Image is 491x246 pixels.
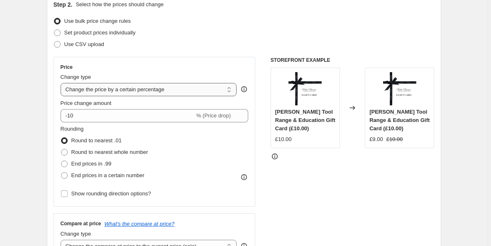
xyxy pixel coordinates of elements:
span: End prices in a certain number [71,172,144,178]
span: Show rounding direction options? [71,190,151,197]
img: 1_80x.png [383,72,416,105]
span: Round to nearest whole number [71,149,148,155]
h2: Step 2. [54,0,73,9]
span: Set product prices individually [64,29,136,36]
h3: Compare at price [61,220,101,227]
strike: £10.00 [386,135,403,144]
span: Use bulk price change rules [64,18,131,24]
span: [PERSON_NAME] Tool Range & Education Gift Card (£10.00) [275,109,335,132]
h6: STOREFRONT EXAMPLE [271,57,435,63]
span: End prices in .99 [71,161,112,167]
p: Select how the prices should change [76,0,164,9]
div: £10.00 [275,135,292,144]
span: Change type [61,231,91,237]
img: 1_80x.png [288,72,322,105]
div: help [240,85,248,93]
span: Price change amount [61,100,112,106]
h3: Price [61,64,73,71]
span: Round to nearest .01 [71,137,122,144]
span: Rounding [61,126,84,132]
span: Change type [61,74,91,80]
button: What's the compare at price? [105,221,175,227]
span: [PERSON_NAME] Tool Range & Education Gift Card (£10.00) [369,109,430,132]
span: % (Price drop) [196,112,231,119]
div: £9.00 [369,135,383,144]
span: Use CSV upload [64,41,104,47]
input: -15 [61,109,195,122]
